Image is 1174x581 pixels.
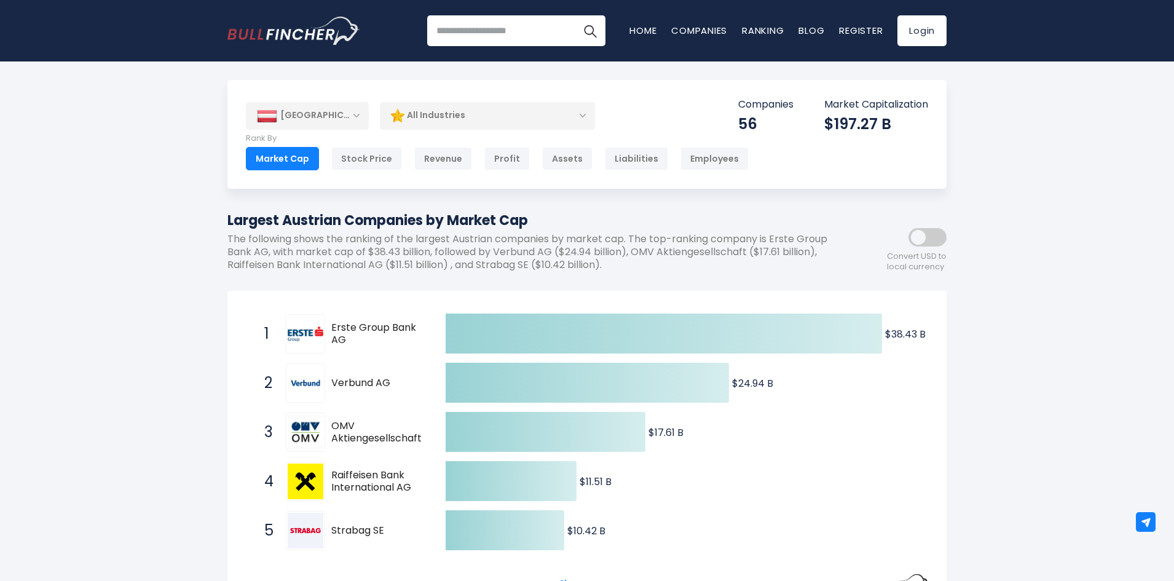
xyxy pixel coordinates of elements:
text: $17.61 B [648,425,684,440]
div: [GEOGRAPHIC_DATA] [246,102,369,129]
span: 5 [258,520,270,541]
text: $24.94 B [732,376,773,390]
img: Bullfincher logo [227,17,360,45]
span: Convert USD to local currency [887,251,947,272]
span: 4 [258,471,270,492]
img: Raiffeisen Bank International AG [288,464,323,499]
div: All Industries [380,101,595,130]
span: Raiffeisen Bank International AG [331,469,424,495]
h1: Largest Austrian Companies by Market Cap [227,210,836,231]
a: Ranking [742,24,784,37]
div: Employees [680,147,749,170]
img: OMV Aktiengesellschaft [288,414,323,450]
a: Blog [798,24,824,37]
a: Register [839,24,883,37]
text: $11.51 B [580,475,612,489]
span: OMV Aktiengesellschaft [331,420,424,446]
span: 1 [258,323,270,344]
img: Erste Group Bank AG [288,326,323,342]
p: Rank By [246,133,749,144]
p: The following shows the ranking of the largest Austrian companies by market cap. The top-ranking ... [227,233,836,271]
button: Search [575,15,605,46]
img: Strabag SE [288,513,323,548]
span: Verbund AG [331,377,424,390]
div: Liabilities [605,147,668,170]
div: Revenue [414,147,472,170]
div: Assets [542,147,593,170]
a: Home [629,24,656,37]
a: Login [897,15,947,46]
p: Market Capitalization [824,98,928,111]
div: $197.27 B [824,114,928,133]
img: Verbund AG [288,365,323,401]
div: Stock Price [331,147,402,170]
text: $10.42 B [567,524,605,538]
div: Profit [484,147,530,170]
span: 3 [258,422,270,443]
span: Erste Group Bank AG [331,322,424,347]
div: 56 [738,114,794,133]
text: $38.43 B [885,327,926,341]
span: 2 [258,373,270,393]
div: Market Cap [246,147,319,170]
span: Strabag SE [331,524,424,537]
a: Go to homepage [227,17,360,45]
p: Companies [738,98,794,111]
a: Companies [671,24,727,37]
